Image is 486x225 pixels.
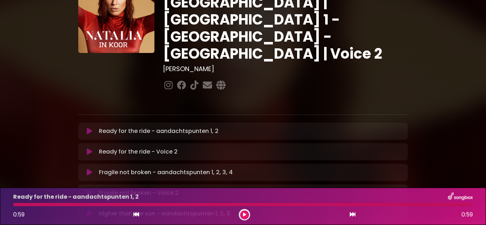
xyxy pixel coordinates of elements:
[461,210,473,219] span: 0:59
[163,65,408,73] h3: [PERSON_NAME]
[13,193,139,201] p: Ready for the ride - aandachtspunten 1, 2
[99,148,178,156] p: Ready for the ride - Voice 2
[99,168,233,177] p: Fragile not broken - aandachtspunten 1, 2, 3, 4
[448,192,473,202] img: songbox-logo-white.png
[13,210,25,219] span: 0:59
[99,127,218,135] p: Ready for the ride - aandachtspunten 1, 2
